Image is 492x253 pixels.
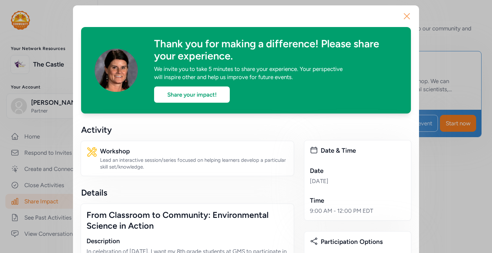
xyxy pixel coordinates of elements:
[100,157,288,170] div: Lead an interactive session/series focused on helping learners develop a particular skill set/kno...
[154,86,230,103] div: Share your impact!
[87,236,288,246] div: Description
[81,124,294,135] div: Activity
[154,38,400,62] div: Thank you for making a difference! Please share your experience.
[100,147,288,156] div: Workshop
[154,65,349,81] div: We invite you to take 5 minutes to share your experience. Your perspective will inspire other and...
[87,209,288,231] div: From Classroom to Community: Environmental Science in Action
[92,46,141,95] img: Avatar
[321,237,405,247] div: Participation Options
[81,187,294,198] div: Details
[310,196,405,205] div: Time
[310,207,405,215] div: 9:00 AM - 12:00 PM EDT
[310,166,405,176] div: Date
[321,146,405,155] div: Date & Time
[310,177,405,185] div: [DATE]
